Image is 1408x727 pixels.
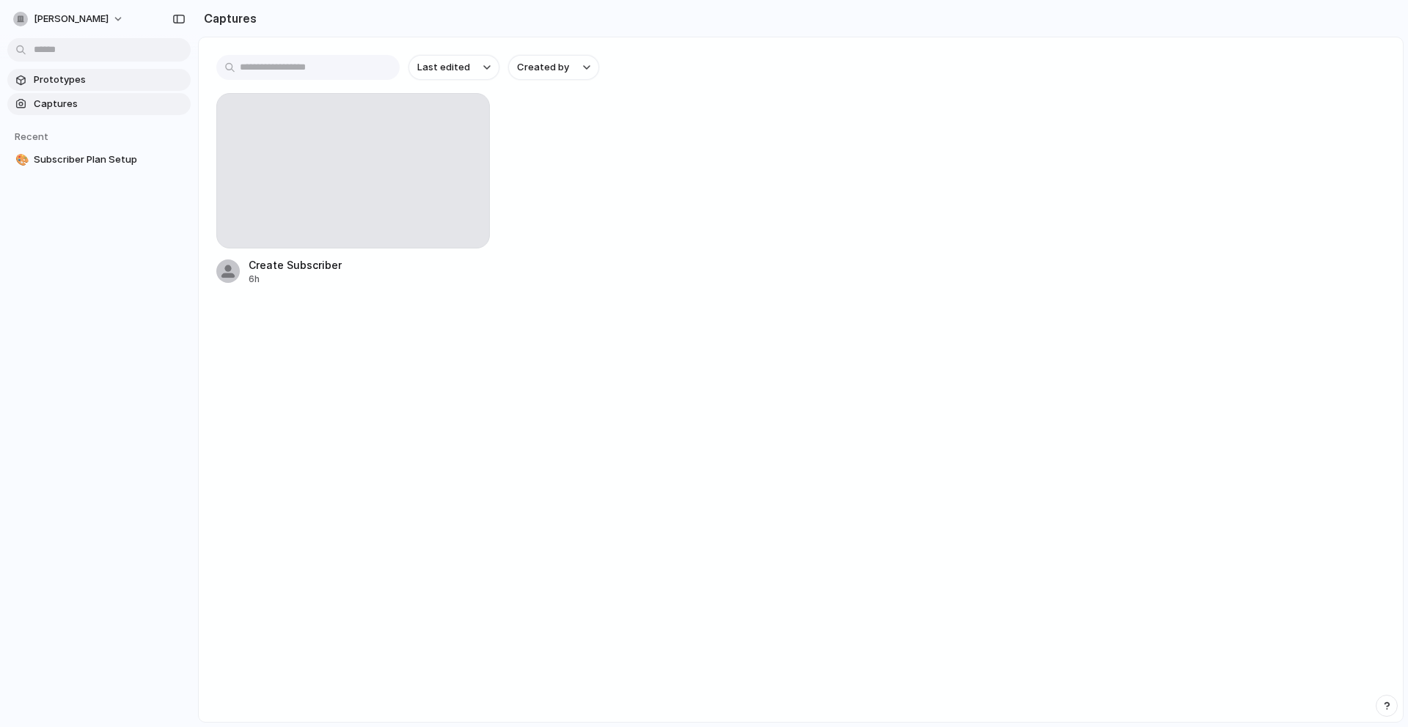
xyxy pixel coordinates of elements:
[249,257,342,273] div: Create Subscriber
[13,152,28,167] button: 🎨
[198,10,257,27] h2: Captures
[34,12,109,26] span: [PERSON_NAME]
[7,69,191,91] a: Prototypes
[508,55,599,80] button: Created by
[15,130,48,142] span: Recent
[34,73,185,87] span: Prototypes
[7,93,191,115] a: Captures
[517,60,569,75] span: Created by
[7,149,191,171] a: 🎨Subscriber Plan Setup
[7,7,131,31] button: [PERSON_NAME]
[15,152,26,169] div: 🎨
[417,60,470,75] span: Last edited
[249,273,342,286] div: 6h
[408,55,499,80] button: Last edited
[34,152,185,167] span: Subscriber Plan Setup
[34,97,185,111] span: Captures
